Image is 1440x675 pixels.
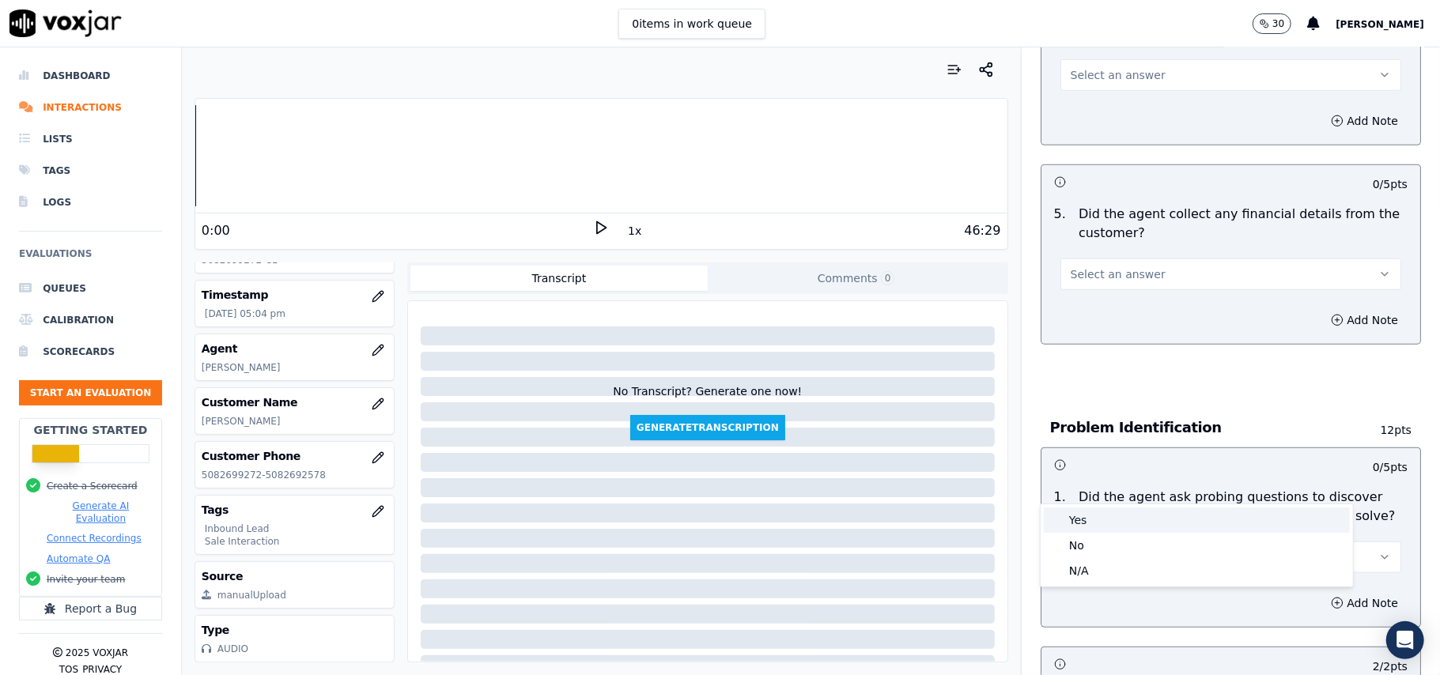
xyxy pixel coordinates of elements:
[1044,533,1350,558] div: No
[19,92,162,123] a: Interactions
[1079,205,1408,243] p: Did the agent collect any financial details from the customer?
[19,60,162,92] a: Dashboard
[1373,459,1408,475] p: 0 / 5 pts
[202,502,387,518] h3: Tags
[19,155,162,187] a: Tags
[202,361,387,374] p: [PERSON_NAME]
[618,9,765,39] button: 0items in work queue
[1321,110,1408,132] button: Add Note
[205,307,387,320] p: [DATE] 05:04 pm
[1373,176,1408,192] p: 0 / 5 pts
[19,380,162,405] button: Start an Evaluation
[1336,14,1440,33] button: [PERSON_NAME]
[202,469,387,481] p: 5082699272-5082692578
[708,266,1005,291] button: Comments
[202,568,387,584] h3: Source
[1351,422,1412,438] p: 12 pts
[625,220,644,242] button: 1x
[881,271,895,285] span: 0
[205,522,387,535] p: Inbound Lead
[410,266,708,291] button: Transcript
[202,448,387,464] h3: Customer Phone
[19,597,162,620] button: Report a Bug
[19,187,162,218] a: Logs
[613,383,802,415] div: No Transcript? Generate one now!
[1071,67,1166,83] span: Select an answer
[47,573,125,586] button: Invite your team
[1321,592,1408,614] button: Add Note
[19,273,162,304] a: Queues
[630,415,785,440] button: GenerateTranscription
[47,500,155,525] button: Generate AI Evaluation
[202,415,387,428] p: [PERSON_NAME]
[202,221,230,240] div: 0:00
[9,9,122,37] img: voxjar logo
[1044,507,1350,533] div: Yes
[1050,417,1351,438] h3: Problem Identification
[1048,205,1072,243] p: 5 .
[1373,658,1408,674] p: 2 / 2 pts
[202,622,387,638] h3: Type
[202,341,387,356] h3: Agent
[1044,558,1350,583] div: N/A
[1386,621,1424,659] div: Open Intercom Messenger
[1253,13,1307,34] button: 30
[205,535,387,548] p: Sale Interaction
[217,589,286,601] div: manualUpload
[66,647,128,659] p: 2025 Voxjar
[1336,19,1424,30] span: [PERSON_NAME]
[19,336,162,368] a: Scorecards
[47,552,110,565] button: Automate QA
[19,123,162,155] a: Lists
[1272,17,1284,30] p: 30
[19,244,162,273] h6: Evaluations
[217,643,248,655] div: AUDIO
[202,287,387,303] h3: Timestamp
[1253,13,1291,34] button: 30
[33,422,147,438] h2: Getting Started
[47,480,138,492] button: Create a Scorecard
[202,394,387,410] h3: Customer Name
[1079,488,1408,526] p: Did the agent ask probing questions to discover what problems they can help the customer solve?
[1321,309,1408,331] button: Add Note
[19,304,162,336] a: Calibration
[964,221,1000,240] div: 46:29
[1048,488,1072,526] p: 1 .
[1071,266,1166,282] span: Select an answer
[47,532,142,545] button: Connect Recordings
